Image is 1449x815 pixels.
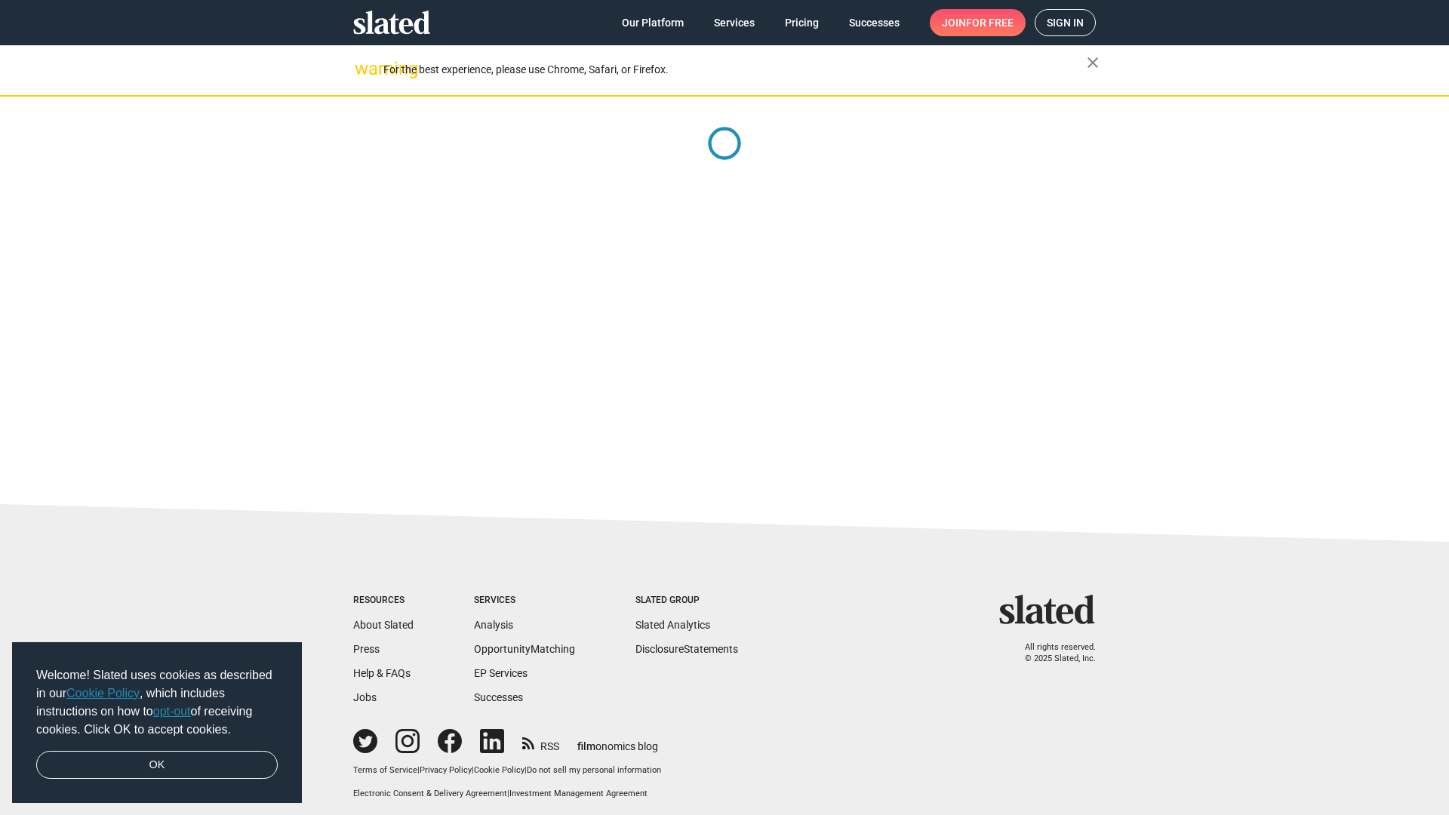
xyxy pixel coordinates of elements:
[66,687,140,700] a: Cookie Policy
[474,765,525,775] a: Cookie Policy
[474,595,575,607] div: Services
[966,9,1014,36] span: for free
[12,642,302,804] div: cookieconsent
[474,691,523,703] a: Successes
[702,9,767,36] a: Services
[522,730,559,754] a: RSS
[577,727,658,754] a: filmonomics blog
[353,643,380,655] a: Press
[785,9,819,36] span: Pricing
[622,9,684,36] span: Our Platform
[353,619,414,631] a: About Slated
[507,789,509,798] span: |
[474,667,528,679] a: EP Services
[417,765,420,775] span: |
[930,9,1026,36] a: Joinfor free
[527,765,661,777] button: Do not sell my personal information
[353,765,417,775] a: Terms of Service
[474,643,575,655] a: OpportunityMatching
[610,9,696,36] a: Our Platform
[635,619,710,631] a: Slated Analytics
[837,9,912,36] a: Successes
[714,9,755,36] span: Services
[36,751,278,780] a: dismiss cookie message
[36,666,278,739] span: Welcome! Slated uses cookies as described in our , which includes instructions on how to of recei...
[153,705,191,718] a: opt-out
[1084,54,1102,72] mat-icon: close
[942,9,1014,36] span: Join
[1035,9,1096,36] a: Sign in
[353,789,507,798] a: Electronic Consent & Delivery Agreement
[353,691,377,703] a: Jobs
[577,740,595,752] span: film
[353,667,411,679] a: Help & FAQs
[1047,10,1084,35] span: Sign in
[353,595,414,607] div: Resources
[474,619,513,631] a: Analysis
[472,765,474,775] span: |
[635,595,738,607] div: Slated Group
[525,765,527,775] span: |
[1009,642,1096,664] p: All rights reserved. © 2025 Slated, Inc.
[420,765,472,775] a: Privacy Policy
[355,60,373,78] mat-icon: warning
[383,60,1087,80] div: For the best experience, please use Chrome, Safari, or Firefox.
[849,9,900,36] span: Successes
[635,643,738,655] a: DisclosureStatements
[773,9,831,36] a: Pricing
[509,789,648,798] a: Investment Management Agreement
